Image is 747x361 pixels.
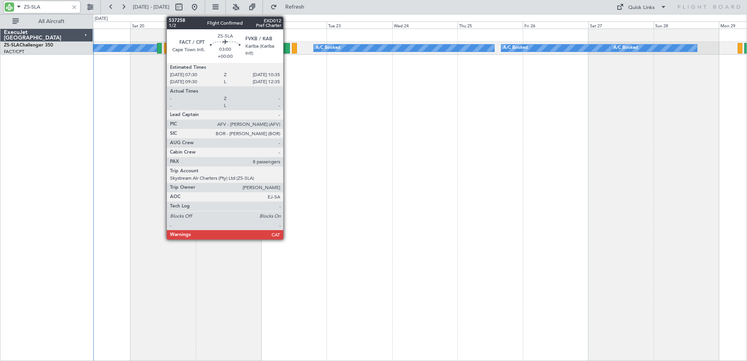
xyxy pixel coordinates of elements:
span: All Aircraft [20,19,82,24]
div: A/C Booked [613,42,638,54]
span: [DATE] - [DATE] [133,4,170,11]
div: Fri 26 [523,21,588,29]
div: [DATE] [95,16,108,22]
input: A/C (Reg. or Type) [24,1,69,13]
div: A/C Booked [316,42,340,54]
div: Sun 28 [654,21,719,29]
button: Refresh [267,1,314,13]
div: Sun 21 [196,21,261,29]
span: ZS-SLA [4,43,20,48]
button: Quick Links [613,1,670,13]
div: Mon 22 [261,21,327,29]
button: All Aircraft [9,15,85,28]
a: FACT/CPT [4,49,24,55]
a: ZS-SLAChallenger 350 [4,43,53,48]
div: A/C Booked [503,42,528,54]
div: Fri 19 [65,21,130,29]
div: Quick Links [628,4,655,12]
div: Wed 24 [392,21,457,29]
div: Sat 20 [130,21,196,29]
div: Sat 27 [588,21,654,29]
div: Tue 23 [327,21,392,29]
div: Thu 25 [457,21,523,29]
span: Refresh [279,4,311,10]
